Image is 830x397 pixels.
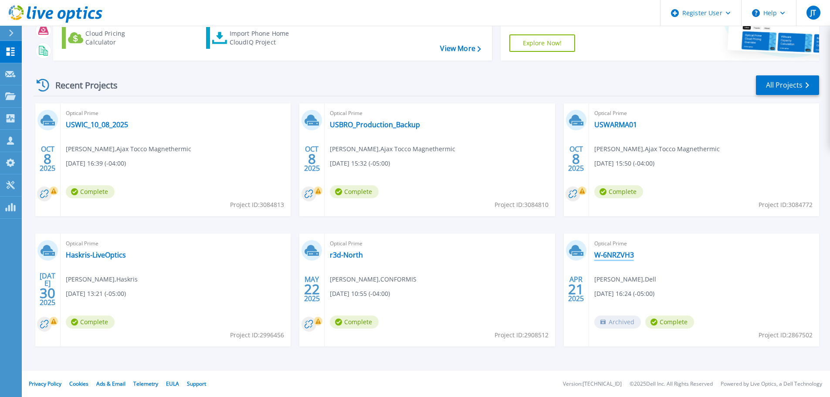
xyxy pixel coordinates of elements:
[594,275,656,284] span: [PERSON_NAME] , Dell
[230,200,284,210] span: Project ID: 3084813
[810,9,816,16] span: JT
[594,316,641,329] span: Archived
[563,381,622,387] li: Version: [TECHNICAL_ID]
[568,273,584,305] div: APR 2025
[85,29,155,47] div: Cloud Pricing Calculator
[66,159,126,168] span: [DATE] 16:39 (-04:00)
[594,239,814,248] span: Optical Prime
[572,155,580,163] span: 8
[594,144,720,154] span: [PERSON_NAME] , Ajax Tocco Magnethermic
[66,109,285,118] span: Optical Prime
[69,380,88,387] a: Cookies
[308,155,316,163] span: 8
[44,155,51,163] span: 8
[721,381,822,387] li: Powered by Live Optics, a Dell Technology
[66,275,138,284] span: [PERSON_NAME] , Haskris
[62,27,159,49] a: Cloud Pricing Calculator
[330,239,549,248] span: Optical Prime
[495,330,549,340] span: Project ID: 2908512
[166,380,179,387] a: EULA
[594,185,643,198] span: Complete
[594,120,637,129] a: USWARMA01
[66,185,115,198] span: Complete
[330,289,390,299] span: [DATE] 10:55 (-04:00)
[330,109,549,118] span: Optical Prime
[304,285,320,293] span: 22
[594,251,634,259] a: W-6NRZVH3
[330,316,379,329] span: Complete
[66,316,115,329] span: Complete
[66,239,285,248] span: Optical Prime
[495,200,549,210] span: Project ID: 3084810
[39,143,56,175] div: OCT 2025
[330,120,420,129] a: USBRO_Production_Backup
[66,289,126,299] span: [DATE] 13:21 (-05:00)
[187,380,206,387] a: Support
[66,120,128,129] a: USWIC_10_08_2025
[568,285,584,293] span: 21
[756,75,819,95] a: All Projects
[230,330,284,340] span: Project ID: 2996456
[34,75,129,96] div: Recent Projects
[330,159,390,168] span: [DATE] 15:32 (-05:00)
[29,380,61,387] a: Privacy Policy
[645,316,694,329] span: Complete
[759,200,813,210] span: Project ID: 3084772
[66,251,126,259] a: Haskris-LiveOptics
[594,289,654,299] span: [DATE] 16:24 (-05:00)
[440,44,481,53] a: View More
[66,144,191,154] span: [PERSON_NAME] , Ajax Tocco Magnethermic
[133,380,158,387] a: Telemetry
[230,29,298,47] div: Import Phone Home CloudIQ Project
[40,289,55,297] span: 30
[330,275,417,284] span: [PERSON_NAME] , CONFORMIS
[509,34,576,52] a: Explore Now!
[39,273,56,305] div: [DATE] 2025
[568,143,584,175] div: OCT 2025
[594,159,654,168] span: [DATE] 15:50 (-04:00)
[304,273,320,305] div: MAY 2025
[304,143,320,175] div: OCT 2025
[630,381,713,387] li: © 2025 Dell Inc. All Rights Reserved
[330,185,379,198] span: Complete
[330,251,363,259] a: r3d-North
[96,380,125,387] a: Ads & Email
[330,144,455,154] span: [PERSON_NAME] , Ajax Tocco Magnethermic
[759,330,813,340] span: Project ID: 2867502
[594,109,814,118] span: Optical Prime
